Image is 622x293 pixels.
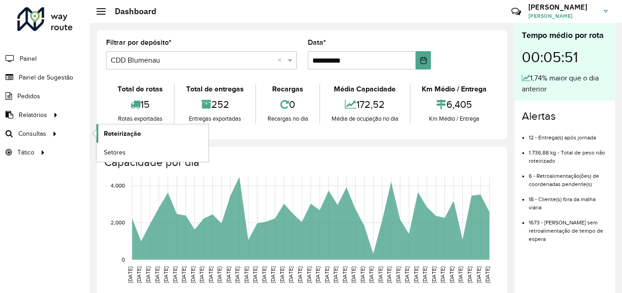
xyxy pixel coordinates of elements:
[529,165,608,188] li: 6 - Retroalimentação(ões) de coordenadas pendente(s)
[522,29,608,42] div: Tempo médio por rota
[476,266,482,283] text: [DATE]
[322,84,407,95] div: Média Capacidade
[17,91,40,101] span: Pedidos
[261,266,267,283] text: [DATE]
[522,73,608,95] div: 1,74% maior que o dia anterior
[181,266,187,283] text: [DATE]
[163,266,169,283] text: [DATE]
[177,95,252,114] div: 252
[136,266,142,283] text: [DATE]
[322,114,407,123] div: Média de ocupação no dia
[449,266,455,283] text: [DATE]
[413,84,496,95] div: Km Médio / Entrega
[306,266,312,283] text: [DATE]
[288,266,294,283] text: [DATE]
[104,129,141,139] span: Roteirização
[225,266,231,283] text: [DATE]
[154,266,160,283] text: [DATE]
[404,266,410,283] text: [DATE]
[108,84,172,95] div: Total de rotas
[243,266,249,283] text: [DATE]
[258,95,317,114] div: 0
[440,266,445,283] text: [DATE]
[528,3,597,11] h3: [PERSON_NAME]
[145,266,151,283] text: [DATE]
[322,95,407,114] div: 172,52
[19,110,47,120] span: Relatórios
[350,266,356,283] text: [DATE]
[431,266,437,283] text: [DATE]
[529,212,608,243] li: 1673 - [PERSON_NAME] sem retroalimentação de tempo de espera
[342,266,348,283] text: [DATE]
[413,266,419,283] text: [DATE]
[177,114,252,123] div: Entregas exportadas
[529,142,608,165] li: 1.736,88 kg - Total de peso não roteirizado
[20,54,37,64] span: Painel
[297,266,303,283] text: [DATE]
[529,188,608,212] li: 18 - Cliente(s) fora da malha viária
[198,266,204,283] text: [DATE]
[258,84,317,95] div: Recargas
[413,114,496,123] div: Km Médio / Entrega
[97,143,209,161] a: Setores
[413,95,496,114] div: 6,405
[416,51,431,69] button: Choose Date
[111,183,125,189] text: 4,000
[104,156,498,169] h4: Capacidade por dia
[422,266,428,283] text: [DATE]
[106,6,156,16] h2: Dashboard
[359,266,365,283] text: [DATE]
[127,266,133,283] text: [DATE]
[528,12,597,20] span: [PERSON_NAME]
[270,266,276,283] text: [DATE]
[252,266,258,283] text: [DATE]
[522,42,608,73] div: 00:05:51
[17,148,34,157] span: Tático
[208,266,214,283] text: [DATE]
[177,84,252,95] div: Total de entregas
[108,95,172,114] div: 15
[529,127,608,142] li: 12 - Entrega(s) após jornada
[104,148,126,157] span: Setores
[395,266,401,283] text: [DATE]
[111,219,125,225] text: 2,000
[278,55,285,66] span: Clear all
[457,266,463,283] text: [DATE]
[308,37,326,48] label: Data
[506,2,526,21] a: Contato Rápido
[315,266,321,283] text: [DATE]
[522,110,608,123] h4: Alertas
[108,114,172,123] div: Rotas exportadas
[258,114,317,123] div: Recargas no dia
[377,266,383,283] text: [DATE]
[368,266,374,283] text: [DATE]
[386,266,392,283] text: [DATE]
[216,266,222,283] text: [DATE]
[106,37,172,48] label: Filtrar por depósito
[466,266,472,283] text: [DATE]
[324,266,330,283] text: [DATE]
[332,266,338,283] text: [DATE]
[279,266,285,283] text: [DATE]
[19,73,73,82] span: Painel de Sugestão
[172,266,178,283] text: [DATE]
[97,124,209,143] a: Roteirização
[234,266,240,283] text: [DATE]
[190,266,196,283] text: [DATE]
[18,129,46,139] span: Consultas
[484,266,490,283] text: [DATE]
[122,256,125,262] text: 0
